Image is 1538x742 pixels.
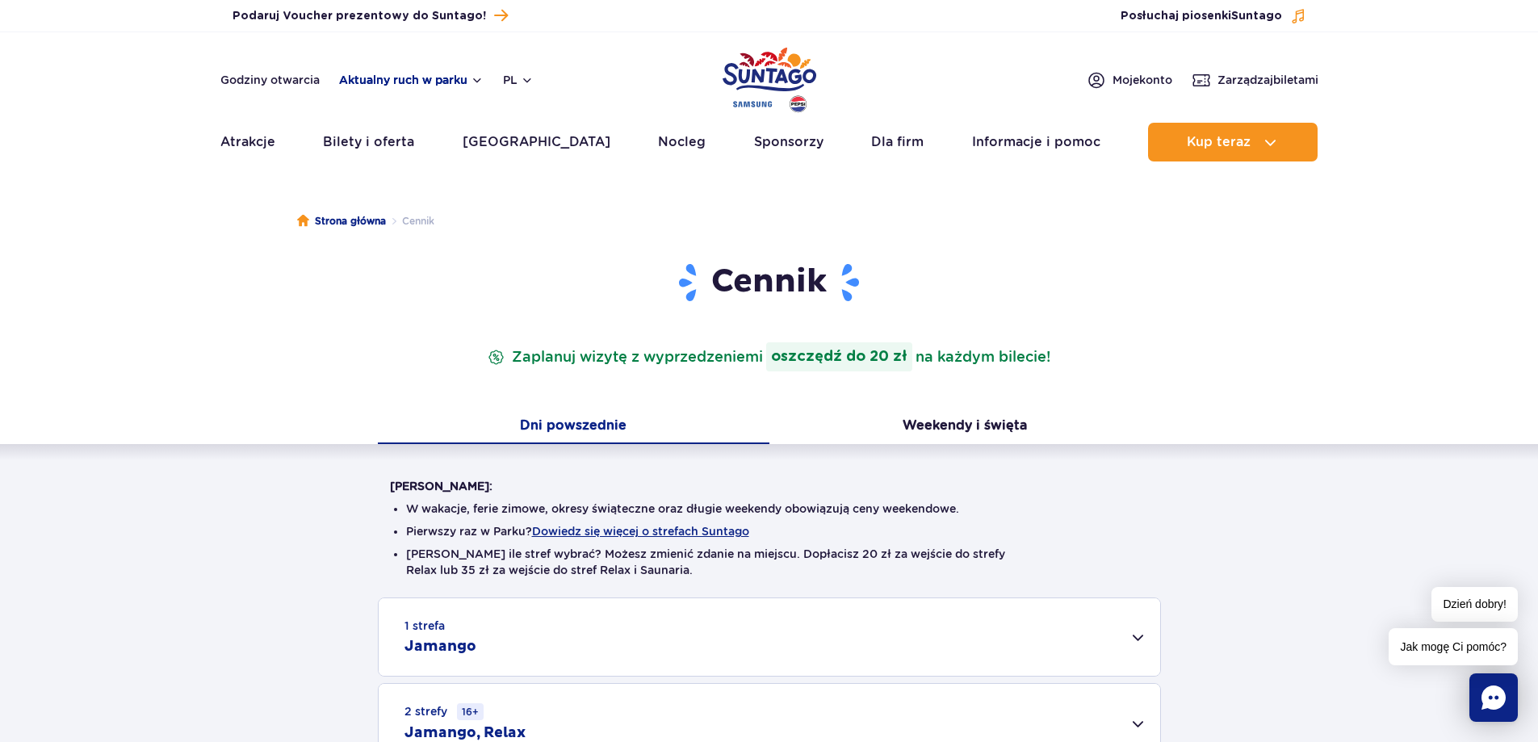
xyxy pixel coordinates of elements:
span: Moje konto [1113,72,1172,88]
strong: oszczędź do 20 zł [766,342,912,371]
button: pl [503,72,534,88]
a: Podaruj Voucher prezentowy do Suntago! [233,5,508,27]
li: Pierwszy raz w Parku? [406,523,1133,539]
small: 1 strefa [404,618,445,634]
h1: Cennik [390,262,1149,304]
div: Chat [1469,673,1518,722]
a: Informacje i pomoc [972,123,1100,161]
button: Kup teraz [1148,123,1318,161]
strong: [PERSON_NAME]: [390,480,492,493]
li: Cennik [386,213,434,229]
span: Suntago [1231,10,1282,22]
a: [GEOGRAPHIC_DATA] [463,123,610,161]
a: Godziny otwarcia [220,72,320,88]
h2: Jamango [404,637,476,656]
a: Dla firm [871,123,924,161]
p: Zaplanuj wizytę z wyprzedzeniem na każdym bilecie! [484,342,1054,371]
li: W wakacje, ferie zimowe, okresy świąteczne oraz długie weekendy obowiązują ceny weekendowe. [406,501,1133,517]
a: Mojekonto [1087,70,1172,90]
a: Zarządzajbiletami [1192,70,1318,90]
button: Dowiedz się więcej o strefach Suntago [532,525,749,538]
span: Zarządzaj biletami [1217,72,1318,88]
a: Strona główna [297,213,386,229]
span: Jak mogę Ci pomóc? [1389,628,1518,665]
span: Podaruj Voucher prezentowy do Suntago! [233,8,486,24]
button: Aktualny ruch w parku [339,73,484,86]
a: Park of Poland [723,40,816,115]
li: [PERSON_NAME] ile stref wybrać? Możesz zmienić zdanie na miejscu. Dopłacisz 20 zł za wejście do s... [406,546,1133,578]
a: Atrakcje [220,123,275,161]
span: Posłuchaj piosenki [1121,8,1282,24]
small: 2 strefy [404,703,484,720]
button: Dni powszednie [378,410,769,444]
small: 16+ [457,703,484,720]
a: Bilety i oferta [323,123,414,161]
button: Posłuchaj piosenkiSuntago [1121,8,1306,24]
span: Dzień dobry! [1431,587,1518,622]
a: Sponsorzy [754,123,823,161]
button: Weekendy i święta [769,410,1161,444]
a: Nocleg [658,123,706,161]
span: Kup teraz [1187,135,1251,149]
